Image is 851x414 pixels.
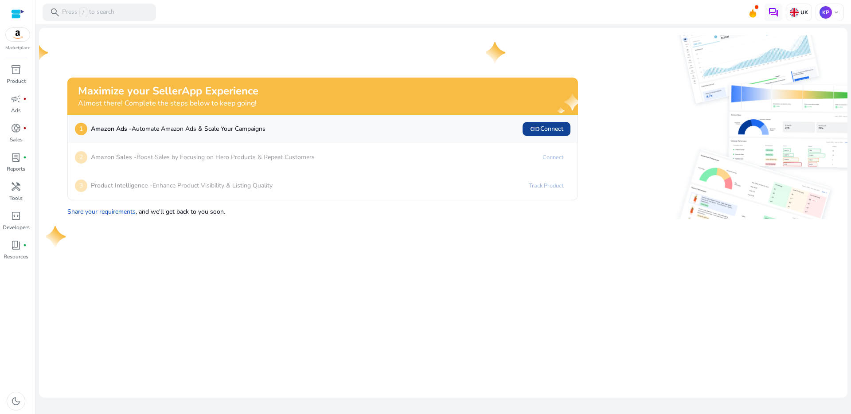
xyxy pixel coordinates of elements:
a: Track Product [522,179,570,193]
p: , and we'll get back to you soon. [67,203,578,216]
span: link [530,124,540,134]
span: fiber_manual_record [23,156,27,159]
span: fiber_manual_record [23,243,27,247]
img: one-star.svg [486,42,507,63]
p: Developers [3,223,30,231]
p: KP [820,6,832,19]
img: one-star.svg [46,226,67,247]
span: donut_small [11,123,21,133]
p: Automate Amazon Ads & Scale Your Campaigns [91,124,265,133]
span: inventory_2 [11,64,21,75]
span: handyman [11,181,21,192]
b: Amazon Ads - [91,125,132,133]
span: Connect [530,124,563,134]
button: linkConnect [523,122,570,136]
span: keyboard_arrow_down [833,9,840,16]
p: Marketplace [5,45,30,51]
h4: Almost there! Complete the steps below to keep going! [78,99,258,108]
span: book_4 [11,240,21,250]
b: Product Intelligence - [91,181,152,190]
span: code_blocks [11,211,21,221]
p: Sales [10,136,23,144]
span: fiber_manual_record [23,126,27,130]
p: Tools [9,194,23,202]
p: 1 [75,123,87,135]
a: Share your requirements [67,207,136,216]
span: fiber_manual_record [23,97,27,101]
p: 3 [75,180,87,192]
p: UK [799,9,808,16]
img: amazon.svg [6,28,30,41]
p: Boost Sales by Focusing on Hero Products & Repeat Customers [91,152,315,162]
img: one-star.svg [28,42,50,63]
img: uk.svg [790,8,799,17]
h2: Maximize your SellerApp Experience [78,85,258,98]
a: Connect [535,150,570,164]
p: Reports [7,165,25,173]
p: Ads [11,106,21,114]
span: dark_mode [11,396,21,406]
span: campaign [11,94,21,104]
p: Enhance Product Visibility & Listing Quality [91,181,273,190]
span: search [50,7,60,18]
span: / [79,8,87,17]
span: lab_profile [11,152,21,163]
p: Resources [4,253,28,261]
b: Amazon Sales - [91,153,137,161]
p: Press to search [62,8,114,17]
p: Product [7,77,26,85]
p: 2 [75,151,87,164]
